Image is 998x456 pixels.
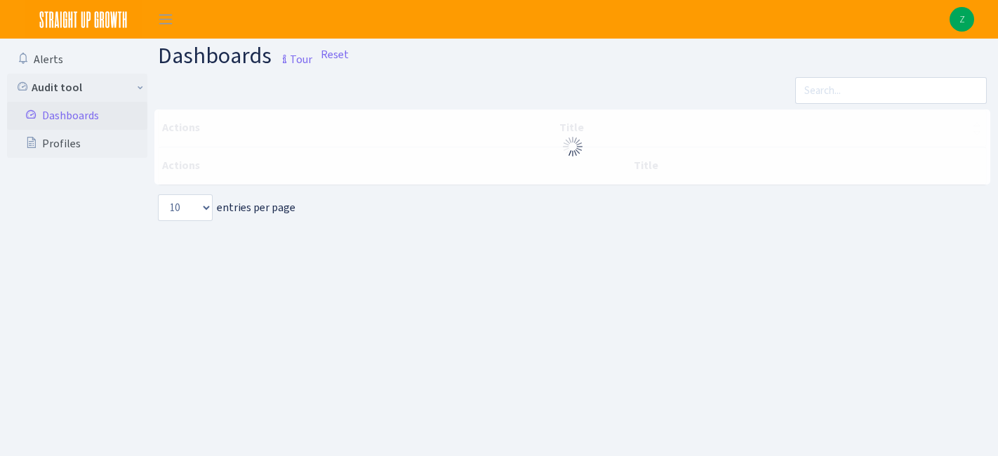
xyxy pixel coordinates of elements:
[7,46,147,74] a: Alerts
[272,41,312,70] a: Tour
[561,135,584,158] img: Processing...
[321,46,349,63] a: Reset
[950,7,974,32] a: Z
[158,44,312,72] h1: Dashboards
[795,77,987,104] input: Search...
[276,48,312,72] small: Tour
[7,74,147,102] a: Audit tool
[950,7,974,32] img: Zach Belous
[148,8,183,31] button: Toggle navigation
[7,130,147,158] a: Profiles
[7,102,147,130] a: Dashboards
[158,194,295,221] label: entries per page
[158,194,213,221] select: entries per page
